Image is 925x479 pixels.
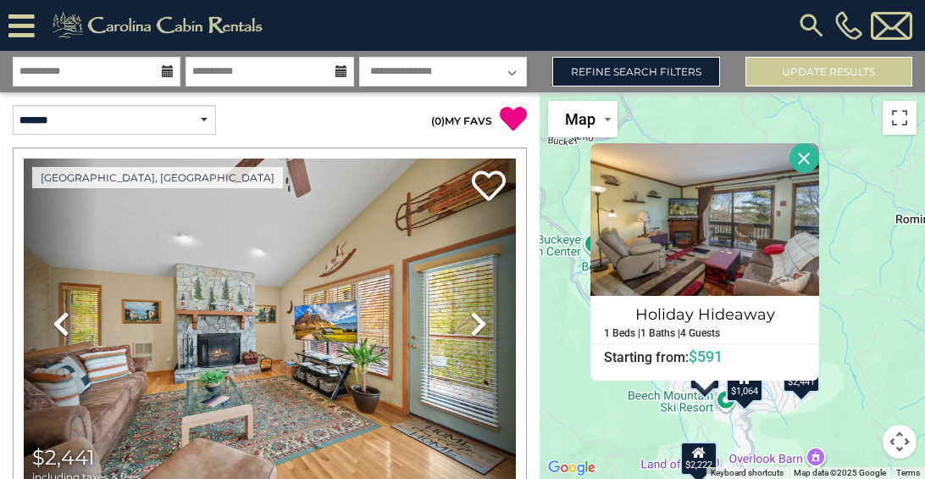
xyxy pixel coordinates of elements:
img: Google [544,457,600,479]
span: ( ) [431,114,445,127]
span: $591 [689,348,723,365]
button: Close [789,143,819,173]
a: [PHONE_NUMBER] [831,11,867,40]
h5: 4 Guests [680,328,720,339]
button: Keyboard shortcuts [711,467,784,479]
a: Holiday Hideaway 1 Beds | 1 Baths | 4 Guests Starting from:$591 [590,296,819,366]
img: Holiday Hideaway [590,143,819,296]
h6: Starting from: [591,348,818,365]
div: $2,222 [680,442,717,476]
a: Open this area in Google Maps (opens a new window) [544,457,600,479]
a: Add to favorites [472,169,506,205]
a: Refine Search Filters [552,57,720,86]
img: search-regular.svg [796,10,827,41]
span: Map [565,110,595,128]
div: $2,441 [783,359,820,393]
h5: 1 Beds | [604,328,640,339]
span: $2,441 [32,445,95,470]
button: Change map style [548,101,618,137]
a: [GEOGRAPHIC_DATA], [GEOGRAPHIC_DATA] [32,167,283,188]
h4: Holiday Hideaway [591,301,818,328]
span: 0 [435,114,441,127]
img: Khaki-logo.png [43,8,277,42]
div: $1,064 [726,368,763,402]
a: Terms (opens in new tab) [896,468,920,477]
a: (0)MY FAVS [431,114,492,127]
button: Toggle fullscreen view [883,101,917,135]
button: Update Results [745,57,913,86]
h5: 1 Baths | [640,328,680,339]
span: Map data ©2025 Google [794,468,886,477]
button: Map camera controls [883,425,917,459]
